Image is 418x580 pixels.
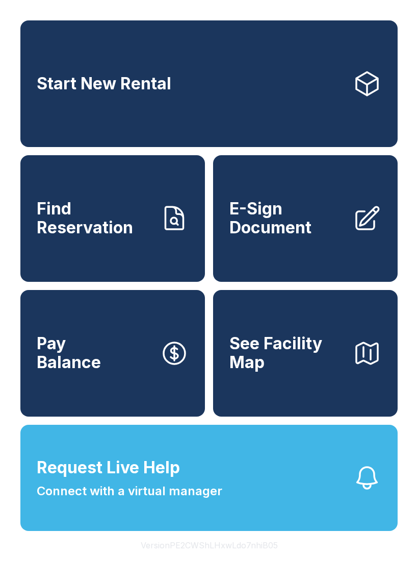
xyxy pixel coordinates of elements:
a: E-Sign Document [213,155,398,282]
button: Request Live HelpConnect with a virtual manager [20,425,398,531]
a: PayBalance [20,290,205,417]
span: E-Sign Document [229,200,345,237]
span: Start New Rental [37,75,171,93]
a: Find Reservation [20,155,205,282]
button: See Facility Map [213,290,398,417]
span: Pay Balance [37,334,101,372]
span: Find Reservation [37,200,152,237]
button: VersionPE2CWShLHxwLdo7nhiB05 [133,531,286,560]
span: See Facility Map [229,334,345,372]
span: Connect with a virtual manager [37,482,222,500]
span: Request Live Help [37,455,180,480]
a: Start New Rental [20,20,398,147]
